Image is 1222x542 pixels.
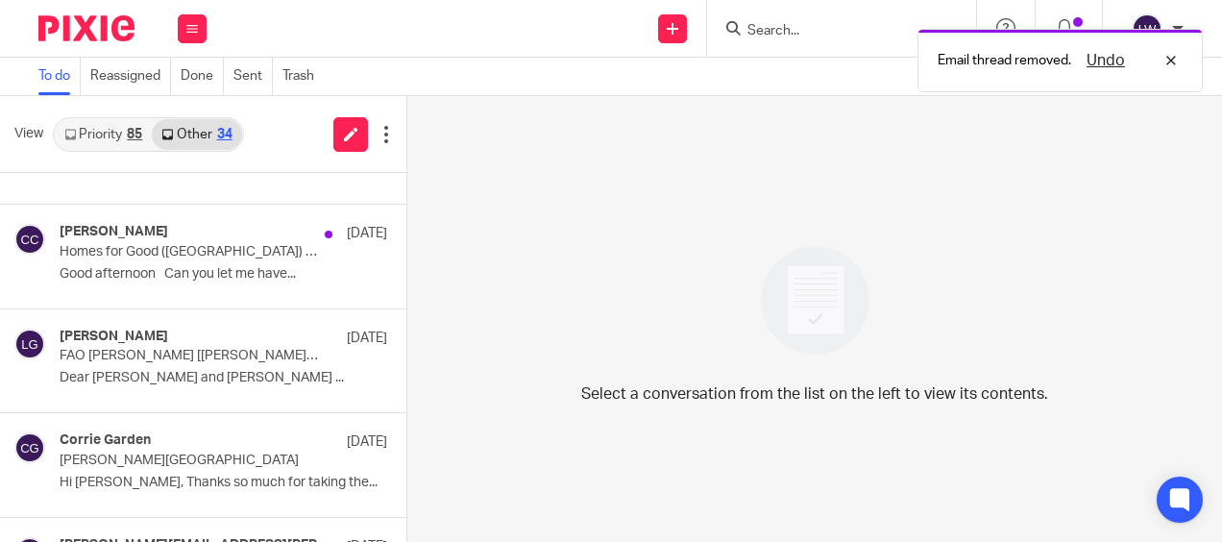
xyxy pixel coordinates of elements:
div: 85 [127,128,142,141]
p: [DATE] [347,224,387,243]
p: FAO [PERSON_NAME] [[PERSON_NAME]-ACTIVE.FID5257894] [60,348,322,364]
a: Trash [282,58,324,95]
p: Email thread removed. [938,51,1071,70]
img: Pixie [38,15,134,41]
img: svg%3E [14,329,45,359]
p: [DATE] [347,329,387,348]
p: [PERSON_NAME][GEOGRAPHIC_DATA] [60,453,322,469]
h4: Corrie Garden [60,432,151,449]
p: Dear [PERSON_NAME] and [PERSON_NAME] ... [60,370,387,386]
h4: [PERSON_NAME] [60,329,168,345]
p: Good afternoon Can you let me have... [60,266,387,283]
img: svg%3E [1132,13,1162,44]
p: Hi [PERSON_NAME], Thanks so much for taking the... [60,475,387,491]
img: svg%3E [14,224,45,255]
button: Undo [1081,49,1131,72]
h4: [PERSON_NAME] [60,224,168,240]
a: To do [38,58,81,95]
span: View [14,124,43,144]
img: image [748,234,882,367]
a: Other34 [152,119,241,150]
a: Sent [233,58,273,95]
a: Done [181,58,224,95]
p: Select a conversation from the list on the left to view its contents. [581,382,1048,406]
a: Reassigned [90,58,171,95]
a: Priority85 [55,119,152,150]
p: Homes for Good ([GEOGRAPHIC_DATA]) CIC [60,244,322,260]
div: 34 [217,128,232,141]
p: [DATE] [347,432,387,452]
img: svg%3E [14,432,45,463]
